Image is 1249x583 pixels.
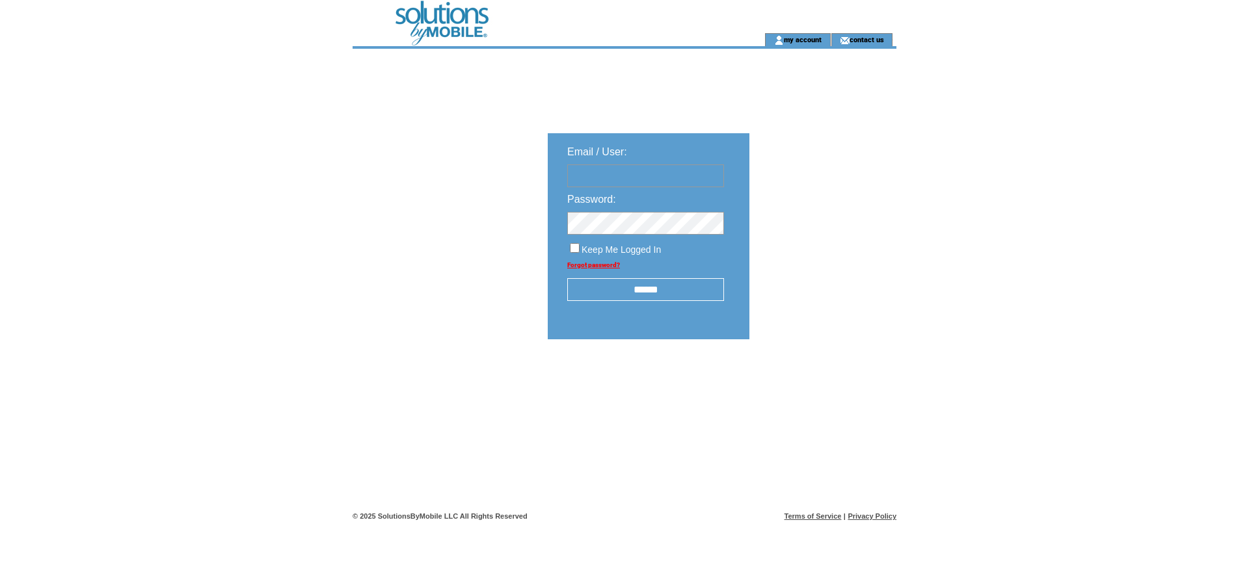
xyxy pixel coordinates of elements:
[582,244,661,255] span: Keep Me Logged In
[567,261,620,268] a: Forgot password?
[848,512,896,520] a: Privacy Policy
[787,372,852,388] img: transparent.png;jsessionid=71D035C8F92F8671E50F11CE023D3EFD
[850,35,884,44] a: contact us
[567,146,627,157] span: Email / User:
[353,512,528,520] span: © 2025 SolutionsByMobile LLC All Rights Reserved
[774,35,784,45] img: account_icon.gif;jsessionid=71D035C8F92F8671E50F11CE023D3EFD
[567,194,616,205] span: Password:
[844,512,846,520] span: |
[784,35,822,44] a: my account
[840,35,850,45] img: contact_us_icon.gif;jsessionid=71D035C8F92F8671E50F11CE023D3EFD
[785,512,842,520] a: Terms of Service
